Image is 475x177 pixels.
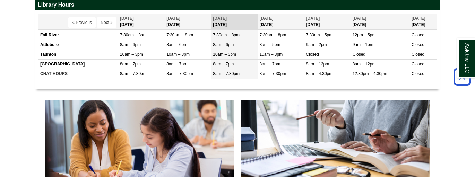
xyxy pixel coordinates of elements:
[412,71,424,76] span: Closed
[213,62,234,67] span: 8am – 7pm
[213,71,240,76] span: 8am – 7:30pm
[118,14,165,29] th: [DATE]
[259,62,280,67] span: 8am – 7pm
[259,52,283,57] span: 10am – 3pm
[120,42,141,47] span: 8am – 6pm
[97,17,116,28] button: Next »
[412,16,425,21] span: [DATE]
[353,16,366,21] span: [DATE]
[412,62,424,67] span: Closed
[306,62,329,67] span: 8am – 12pm
[166,71,193,76] span: 8am – 7:30pm
[451,72,473,81] a: Back to Top
[38,69,118,79] td: CHAT HOURS
[68,17,96,28] button: « Previous
[306,71,333,76] span: 8am – 4:30pm
[306,42,327,47] span: 9am – 2pm
[259,42,280,47] span: 8am – 5pm
[213,52,236,57] span: 10am – 3pm
[166,52,190,57] span: 10am – 3pm
[165,14,211,29] th: [DATE]
[38,60,118,69] td: [GEOGRAPHIC_DATA]
[306,33,333,37] span: 7:30am – 5pm
[306,52,319,57] span: Closed
[353,71,387,76] span: 12:30pm – 4:30pm
[213,42,234,47] span: 8am – 6pm
[38,50,118,59] td: Taunton
[351,14,410,29] th: [DATE]
[213,16,227,21] span: [DATE]
[120,62,141,67] span: 8am – 7pm
[258,14,304,29] th: [DATE]
[304,14,351,29] th: [DATE]
[306,16,320,21] span: [DATE]
[38,40,118,50] td: Attleboro
[259,16,273,21] span: [DATE]
[38,30,118,40] td: Fall River
[120,33,147,37] span: 7:30am – 8pm
[120,71,147,76] span: 8am – 7:30pm
[410,14,437,29] th: [DATE]
[412,42,424,47] span: Closed
[211,14,258,29] th: [DATE]
[353,33,376,37] span: 12pm – 5pm
[353,52,365,57] span: Closed
[166,42,187,47] span: 8am – 6pm
[166,33,193,37] span: 7:30am – 8pm
[213,33,240,37] span: 7:30am – 8pm
[412,33,424,37] span: Closed
[120,52,143,57] span: 10am – 3pm
[412,52,424,57] span: Closed
[259,71,286,76] span: 8am – 7:30pm
[166,16,180,21] span: [DATE]
[120,16,134,21] span: [DATE]
[259,33,286,37] span: 7:30am – 8pm
[166,62,187,67] span: 8am – 7pm
[353,62,376,67] span: 8am – 12pm
[353,42,373,47] span: 9am – 1pm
